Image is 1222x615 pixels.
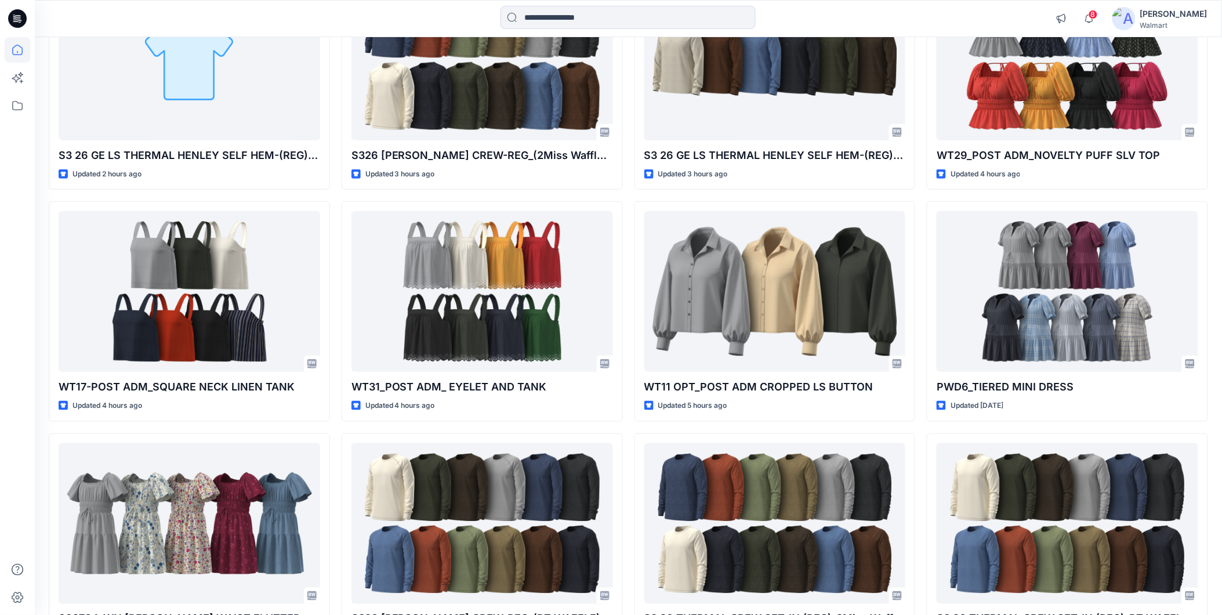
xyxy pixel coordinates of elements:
p: S3 26 GE LS THERMAL HENLEY SELF HEM-(REG)_(Parallel Knit Jersey)-Opt-2 [644,147,906,164]
a: WT31_POST ADM_ EYELET AND TANK [351,211,613,372]
div: Walmart [1140,21,1208,30]
p: Updated 3 hours ago [658,168,728,180]
p: Updated 4 hours ago [365,400,435,412]
p: Updated 4 hours ago [951,168,1020,180]
p: S326 [PERSON_NAME] CREW-REG_(2Miss Waffle)-Opt-2 [351,147,613,164]
p: S3 26 GE LS THERMAL HENLEY SELF HEM-(REG)_(2Miss Waffle)-Opt-1 [59,147,320,164]
p: WT17-POST ADM_SQUARE NECK LINEN TANK [59,379,320,395]
a: 082704_WN SS SMOCK WAIST FLUTTER DRESS [59,443,320,604]
p: PWD6_TIERED MINI DRESS [937,379,1198,395]
p: WT11 OPT_POST ADM CROPPED LS BUTTON [644,379,906,395]
p: Updated 5 hours ago [658,400,727,412]
a: S3 26 THERMAL CREW SET-IN (REG)-DT WAFFLE_OPT-1 [937,443,1198,604]
img: avatar [1112,7,1136,30]
p: Updated [DATE] [951,400,1003,412]
p: Updated 4 hours ago [72,400,142,412]
a: PWD6_TIERED MINI DRESS [937,211,1198,372]
p: Updated 2 hours ago [72,168,142,180]
p: Updated 3 hours ago [365,168,435,180]
p: WT29_POST ADM_NOVELTY PUFF SLV TOP [937,147,1198,164]
span: 8 [1089,10,1098,19]
div: [PERSON_NAME] [1140,7,1208,21]
a: WT17-POST ADM_SQUARE NECK LINEN TANK [59,211,320,372]
a: WT11 OPT_POST ADM CROPPED LS BUTTON [644,211,906,372]
a: S326 RAGLON CREW-REG_(DT WAFFLE)-Opt-1 [351,443,613,604]
p: WT31_POST ADM_ EYELET AND TANK [351,379,613,395]
a: S3 26 THERMAL CREW SET-IN (REG)-2Miss Waffle_OPT-2 [644,443,906,604]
